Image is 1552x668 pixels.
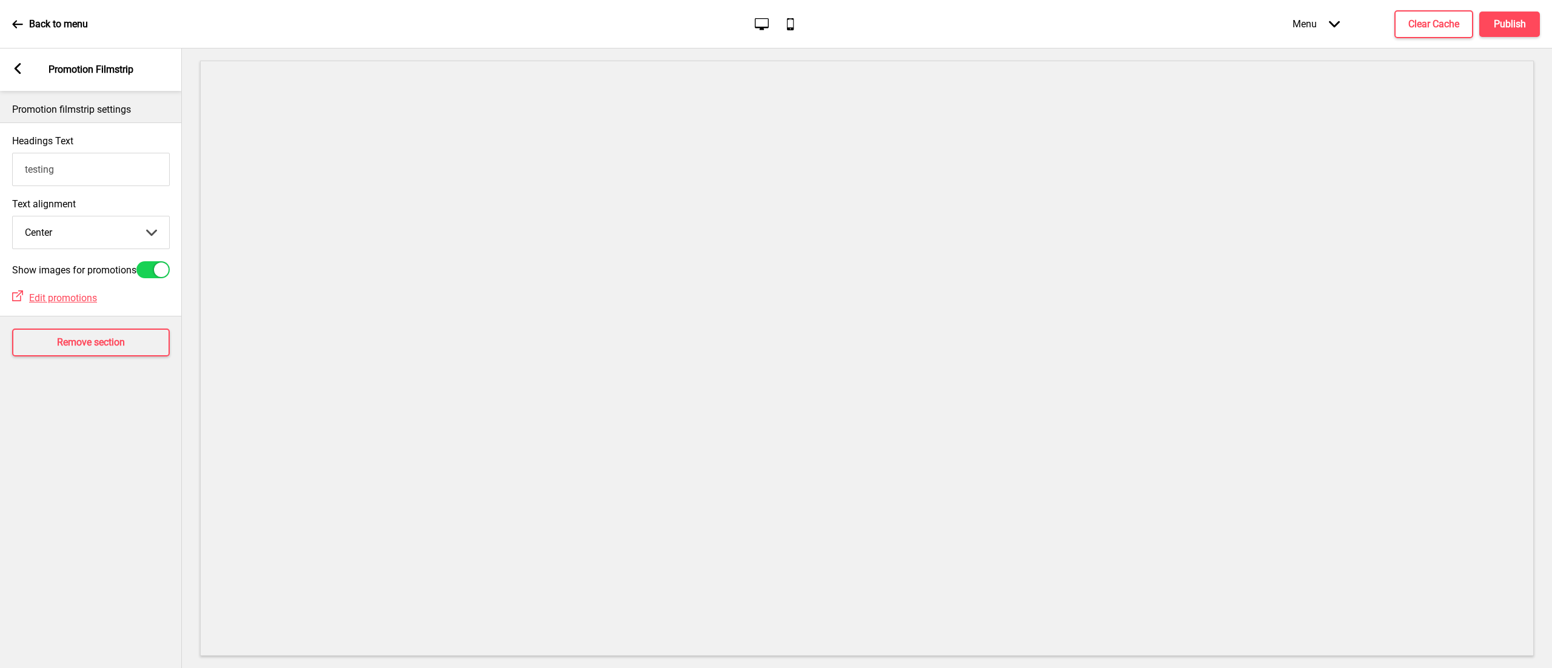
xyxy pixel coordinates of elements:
[1494,18,1526,31] h4: Publish
[57,336,125,349] h4: Remove section
[12,198,170,210] label: Text alignment
[12,8,88,41] a: Back to menu
[29,18,88,31] p: Back to menu
[12,135,73,147] label: Headings Text
[23,292,97,304] a: Edit promotions
[48,63,133,76] p: Promotion Filmstrip
[29,292,97,304] span: Edit promotions
[12,264,136,276] label: Show images for promotions
[1280,6,1352,42] div: Menu
[1394,10,1473,38] button: Clear Cache
[12,103,170,116] p: Promotion filmstrip settings
[1408,18,1459,31] h4: Clear Cache
[1479,12,1540,37] button: Publish
[12,329,170,356] button: Remove section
